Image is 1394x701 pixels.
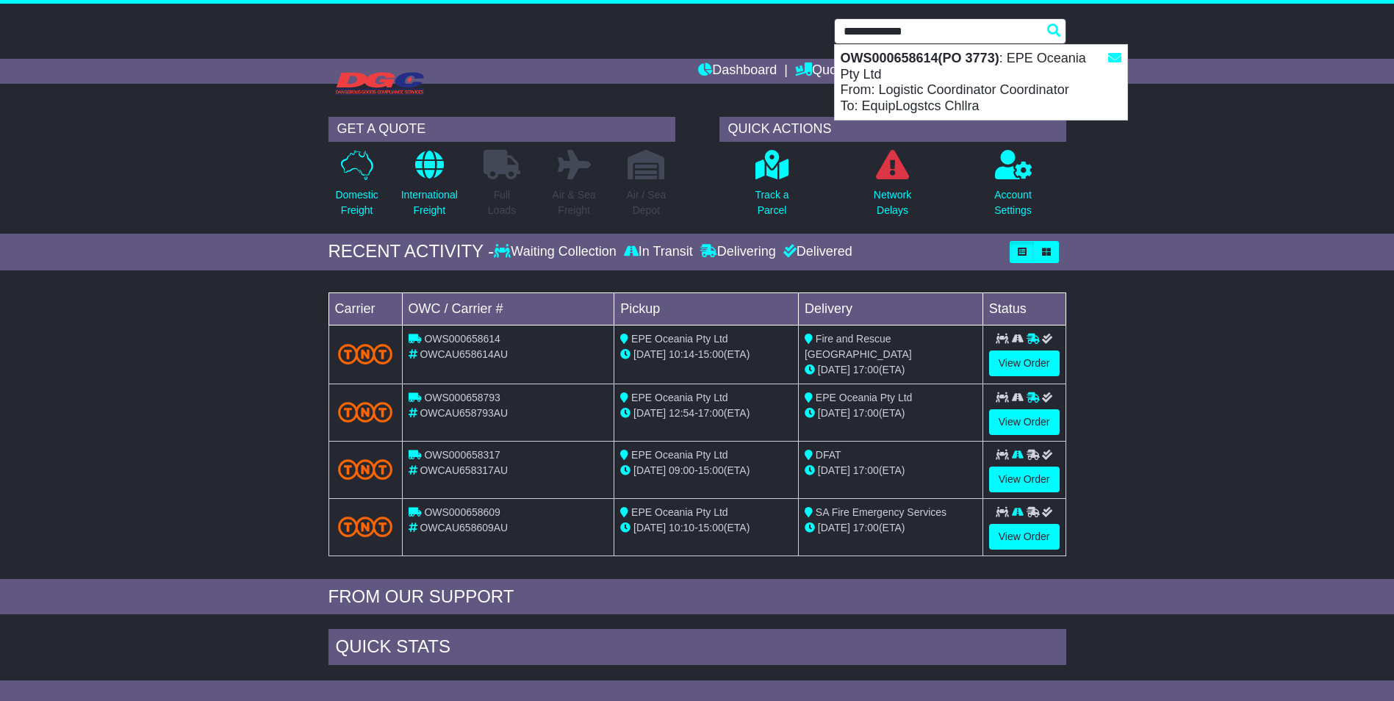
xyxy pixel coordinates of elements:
[334,149,378,226] a: DomesticFreight
[754,149,789,226] a: Track aParcel
[698,59,777,84] a: Dashboard
[627,187,667,218] p: Air / Sea Depot
[816,392,913,403] span: EPE Oceania Pty Ltd
[989,467,1060,492] a: View Order
[669,407,694,419] span: 12:54
[669,348,694,360] span: 10:14
[816,506,946,518] span: SA Fire Emergency Services
[698,522,724,533] span: 15:00
[420,464,508,476] span: OWCAU658317AU
[755,187,788,218] p: Track a Parcel
[780,244,852,260] div: Delivered
[631,449,728,461] span: EPE Oceania Pty Ltd
[982,292,1066,325] td: Status
[484,187,520,218] p: Full Loads
[420,522,508,533] span: OWCAU658609AU
[631,506,728,518] span: EPE Oceania Pty Ltd
[328,629,1066,669] div: Quick Stats
[698,348,724,360] span: 15:00
[994,149,1032,226] a: AccountSettings
[805,333,912,360] span: Fire and Rescue [GEOGRAPHIC_DATA]
[853,407,879,419] span: 17:00
[795,59,882,84] a: Quote/Book
[669,522,694,533] span: 10:10
[853,364,879,375] span: 17:00
[420,348,508,360] span: OWCAU658614AU
[620,347,792,362] div: - (ETA)
[818,364,850,375] span: [DATE]
[620,244,697,260] div: In Transit
[338,402,393,422] img: TNT_Domestic.png
[818,407,850,419] span: [DATE]
[328,586,1066,608] div: FROM OUR SUPPORT
[989,409,1060,435] a: View Order
[989,524,1060,550] a: View Order
[853,522,879,533] span: 17:00
[328,292,402,325] td: Carrier
[805,463,977,478] div: (ETA)
[424,449,500,461] span: OWS000658317
[805,520,977,536] div: (ETA)
[614,292,799,325] td: Pickup
[698,464,724,476] span: 15:00
[989,350,1060,376] a: View Order
[835,45,1127,120] div: : EPE Oceania Pty Ltd From: Logistic Coordinator Coordinator To: EquipLogstcs Chllra
[697,244,780,260] div: Delivering
[553,187,596,218] p: Air & Sea Freight
[818,464,850,476] span: [DATE]
[424,506,500,518] span: OWS000658609
[633,464,666,476] span: [DATE]
[424,392,500,403] span: OWS000658793
[424,333,500,345] span: OWS000658614
[841,51,999,65] strong: OWS000658614(PO 3773)
[994,187,1032,218] p: Account Settings
[874,187,911,218] p: Network Delays
[338,517,393,536] img: TNT_Domestic.png
[719,117,1066,142] div: QUICK ACTIONS
[620,406,792,421] div: - (ETA)
[338,459,393,479] img: TNT_Domestic.png
[631,333,728,345] span: EPE Oceania Pty Ltd
[494,244,619,260] div: Waiting Collection
[620,520,792,536] div: - (ETA)
[818,522,850,533] span: [DATE]
[873,149,912,226] a: NetworkDelays
[335,187,378,218] p: Domestic Freight
[328,241,495,262] div: RECENT ACTIVITY -
[402,292,614,325] td: OWC / Carrier #
[633,522,666,533] span: [DATE]
[805,406,977,421] div: (ETA)
[633,348,666,360] span: [DATE]
[420,407,508,419] span: OWCAU658793AU
[401,187,458,218] p: International Freight
[633,407,666,419] span: [DATE]
[853,464,879,476] span: 17:00
[328,117,675,142] div: GET A QUOTE
[798,292,982,325] td: Delivery
[698,407,724,419] span: 17:00
[669,464,694,476] span: 09:00
[338,344,393,364] img: TNT_Domestic.png
[805,362,977,378] div: (ETA)
[816,449,841,461] span: DFAT
[400,149,459,226] a: InternationalFreight
[620,463,792,478] div: - (ETA)
[631,392,728,403] span: EPE Oceania Pty Ltd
